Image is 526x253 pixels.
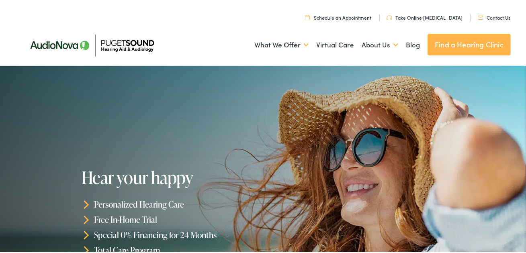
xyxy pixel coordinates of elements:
[316,29,354,58] a: Virtual Care
[362,29,398,58] a: About Us
[387,12,463,19] a: Take Online [MEDICAL_DATA]
[82,167,266,185] h1: Hear your happy
[82,195,266,210] li: Personalized Hearing Care
[82,226,266,241] li: Special 0% Financing for 24 Months
[254,29,309,58] a: What We Offer
[82,210,266,226] li: Free In-Home Trial
[387,14,392,18] img: utility icon
[406,29,420,58] a: Blog
[305,12,371,19] a: Schedule an Appointment
[305,13,310,18] img: utility icon
[478,14,483,18] img: utility icon
[428,32,511,54] a: Find a Hearing Clinic
[478,12,510,19] a: Contact Us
